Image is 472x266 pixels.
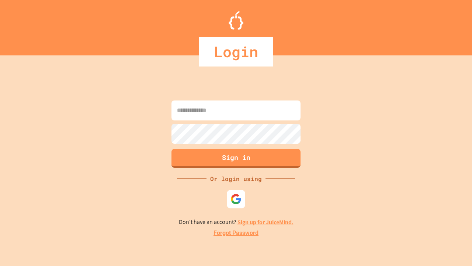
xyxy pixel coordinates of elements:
[230,194,242,205] img: google-icon.svg
[179,218,294,227] p: Don't have an account?
[237,218,294,226] a: Sign up for JuiceMind.
[206,174,265,183] div: Or login using
[199,37,273,66] div: Login
[229,11,243,30] img: Logo.svg
[214,229,258,238] a: Forgot Password
[171,149,301,168] button: Sign in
